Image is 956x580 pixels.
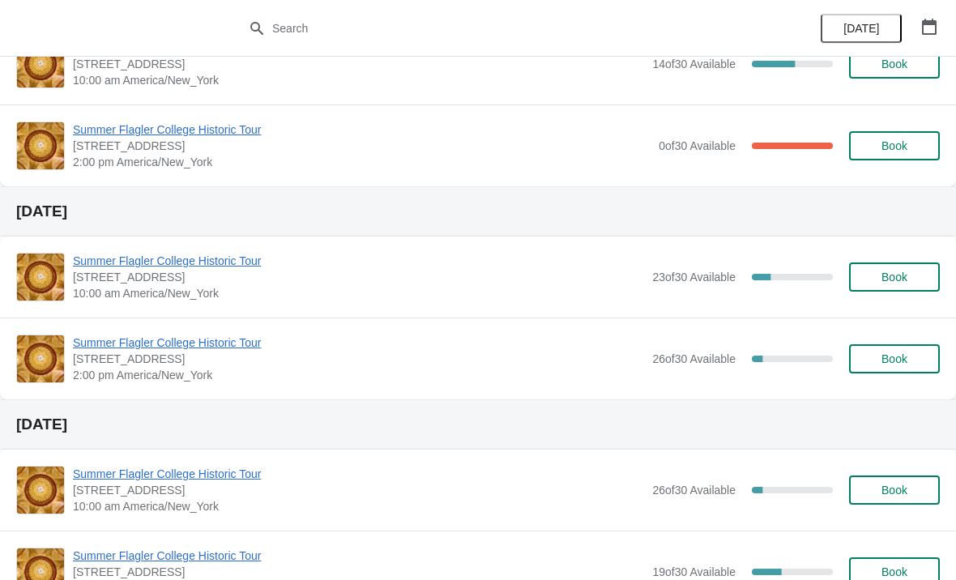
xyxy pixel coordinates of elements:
[881,139,907,152] span: Book
[17,41,64,87] img: Summer Flagler College Historic Tour | 74 King Street, St. Augustine, FL, USA | 10:00 am America/...
[652,58,736,70] span: 14 of 30 Available
[881,271,907,284] span: Book
[73,269,644,285] span: [STREET_ADDRESS]
[849,131,940,160] button: Book
[73,285,644,301] span: 10:00 am America/New_York
[73,482,644,498] span: [STREET_ADDRESS]
[659,139,736,152] span: 0 of 30 Available
[881,352,907,365] span: Book
[17,122,64,169] img: Summer Flagler College Historic Tour | 74 King Street, St. Augustine, FL, USA | 2:00 pm America/N...
[16,416,940,433] h2: [DATE]
[849,344,940,373] button: Book
[652,352,736,365] span: 26 of 30 Available
[843,22,879,35] span: [DATE]
[17,467,64,514] img: Summer Flagler College Historic Tour | 74 King Street, St. Augustine, FL, USA | 10:00 am America/...
[73,335,644,351] span: Summer Flagler College Historic Tour
[73,564,644,580] span: [STREET_ADDRESS]
[73,154,651,170] span: 2:00 pm America/New_York
[73,498,644,514] span: 10:00 am America/New_York
[73,253,644,269] span: Summer Flagler College Historic Tour
[652,565,736,578] span: 19 of 30 Available
[881,58,907,70] span: Book
[17,254,64,301] img: Summer Flagler College Historic Tour | 74 King Street, St. Augustine, FL, USA | 10:00 am America/...
[17,335,64,382] img: Summer Flagler College Historic Tour | 74 King Street, St. Augustine, FL, USA | 2:00 pm America/N...
[73,548,644,564] span: Summer Flagler College Historic Tour
[821,14,902,43] button: [DATE]
[73,56,644,72] span: [STREET_ADDRESS]
[73,466,644,482] span: Summer Flagler College Historic Tour
[652,484,736,497] span: 26 of 30 Available
[652,271,736,284] span: 23 of 30 Available
[849,49,940,79] button: Book
[73,367,644,383] span: 2:00 pm America/New_York
[73,72,644,88] span: 10:00 am America/New_York
[73,138,651,154] span: [STREET_ADDRESS]
[73,122,651,138] span: Summer Flagler College Historic Tour
[881,565,907,578] span: Book
[881,484,907,497] span: Book
[16,203,940,220] h2: [DATE]
[73,351,644,367] span: [STREET_ADDRESS]
[271,14,717,43] input: Search
[849,262,940,292] button: Book
[849,476,940,505] button: Book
